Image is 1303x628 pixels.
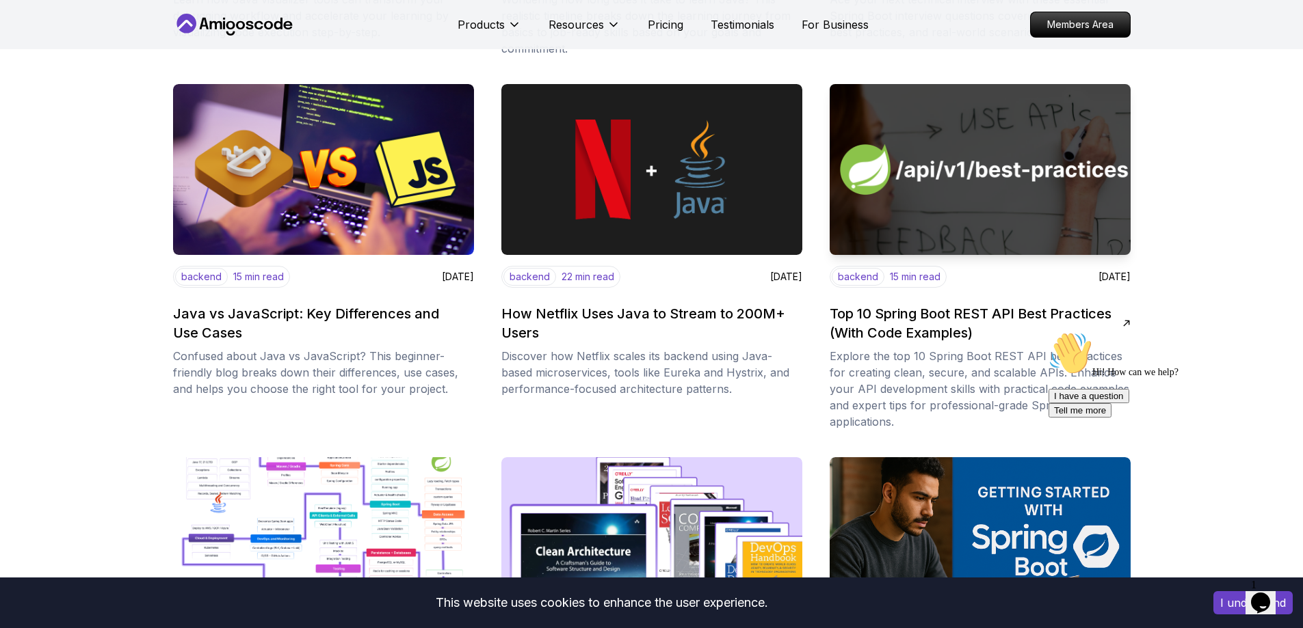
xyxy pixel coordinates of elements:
button: Resources [549,16,620,44]
iframe: chat widget [1043,326,1289,566]
p: [DATE] [442,270,474,284]
h2: Java vs JavaScript: Key Differences and Use Cases [173,304,466,342]
img: image [501,84,802,255]
img: image [501,457,802,628]
a: For Business [802,16,869,33]
p: Discover how Netflix scales its backend using Java-based microservices, tools like Eureka and Hys... [501,348,802,397]
img: image [173,84,474,255]
p: 15 min read [233,270,284,284]
p: 22 min read [562,270,614,284]
p: Products [458,16,505,33]
div: 👋Hi! How can we help?I have a questionTell me more [5,5,252,92]
a: Pricing [648,16,683,33]
a: imagebackend15 min read[DATE]Java vs JavaScript: Key Differences and Use CasesConfused about Java... [173,84,474,430]
h2: How Netflix Uses Java to Stream to 200M+ Users [501,304,794,342]
p: Resources [549,16,604,33]
button: Accept cookies [1213,591,1293,614]
img: image [173,457,474,628]
p: Confused about Java vs JavaScript? This beginner-friendly blog breaks down their differences, use... [173,348,474,397]
div: This website uses cookies to enhance the user experience. [10,588,1193,618]
span: Hi! How can we help? [5,41,135,51]
button: Tell me more [5,77,68,92]
img: :wave: [5,5,49,49]
a: imagebackend22 min read[DATE]How Netflix Uses Java to Stream to 200M+ UsersDiscover how Netflix s... [501,84,802,430]
a: imagebackend15 min read[DATE]Top 10 Spring Boot REST API Best Practices (With Code Examples)Explo... [830,84,1131,430]
a: Members Area [1030,12,1131,38]
p: backend [503,268,556,286]
p: backend [832,268,884,286]
p: [DATE] [1098,270,1131,284]
p: Explore the top 10 Spring Boot REST API best practices for creating clean, secure, and scalable A... [830,348,1131,430]
p: [DATE] [770,270,802,284]
a: Testimonials [711,16,774,33]
p: 15 min read [890,270,940,284]
p: Members Area [1031,12,1130,37]
h2: Top 10 Spring Boot REST API Best Practices (With Code Examples) [830,304,1122,342]
img: image [822,80,1138,260]
button: Products [458,16,521,44]
iframe: chat widget [1246,573,1289,614]
p: backend [175,268,228,286]
button: I have a question [5,63,86,77]
img: image [830,457,1131,628]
